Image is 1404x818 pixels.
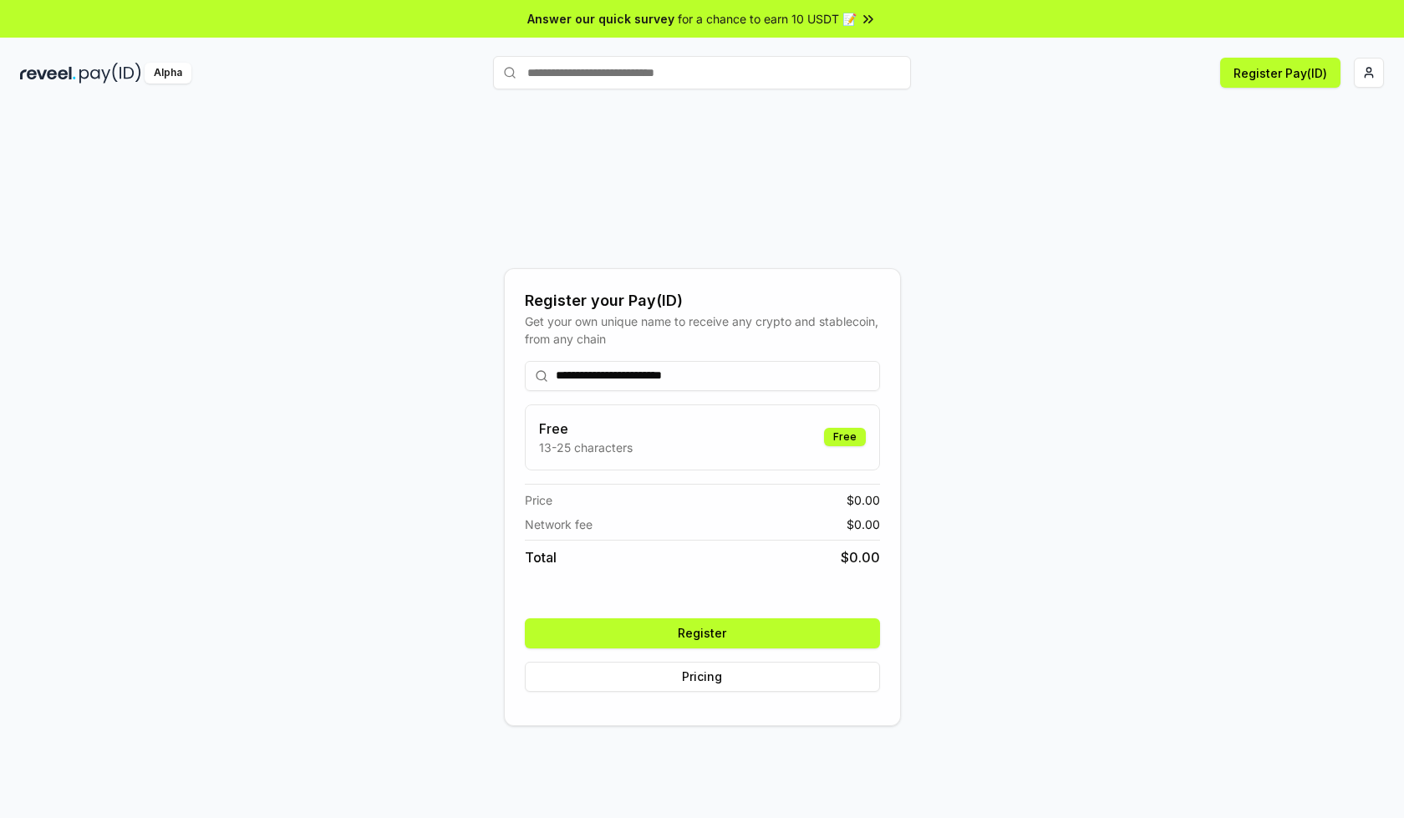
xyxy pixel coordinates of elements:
span: $ 0.00 [847,491,880,509]
div: Register your Pay(ID) [525,289,880,312]
img: pay_id [79,63,141,84]
button: Pricing [525,662,880,692]
div: Alpha [145,63,191,84]
span: $ 0.00 [847,516,880,533]
span: for a chance to earn 10 USDT 📝 [678,10,857,28]
button: Register Pay(ID) [1220,58,1340,88]
span: Network fee [525,516,593,533]
p: 13-25 characters [539,439,633,456]
span: Total [525,547,557,567]
span: Price [525,491,552,509]
button: Register [525,618,880,648]
span: Answer our quick survey [527,10,674,28]
img: reveel_dark [20,63,76,84]
span: $ 0.00 [841,547,880,567]
div: Free [824,428,866,446]
h3: Free [539,419,633,439]
div: Get your own unique name to receive any crypto and stablecoin, from any chain [525,312,880,348]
